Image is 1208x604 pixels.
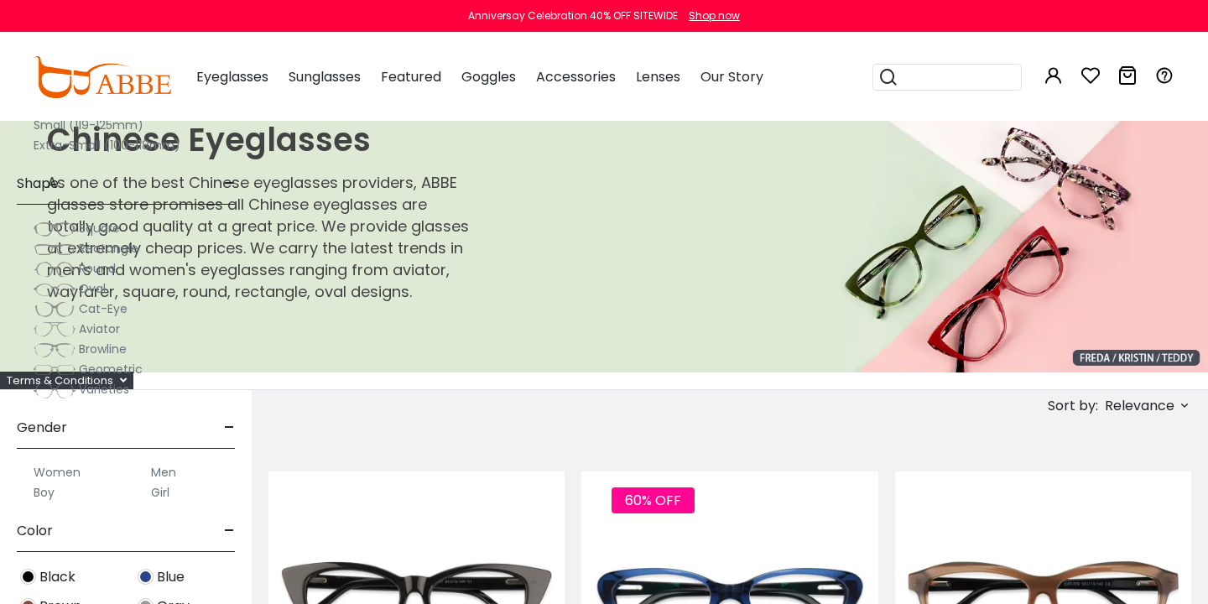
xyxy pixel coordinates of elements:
[196,67,268,86] span: Eyeglasses
[636,67,680,86] span: Lenses
[138,569,154,585] img: Blue
[79,300,128,317] span: Cat-Eye
[34,301,75,318] img: Cat-Eye.png
[79,341,127,357] span: Browline
[224,164,235,204] span: -
[79,280,106,297] span: Oval
[468,8,678,23] div: Anniversay Celebration 40% OFF SITEWIDE
[461,67,516,86] span: Goggles
[47,172,476,303] p: As one of the best Chinese eyeglasses providers, ABBE glasses store promises all Chinese eyeglass...
[79,381,129,398] span: Varieties
[17,511,53,551] span: Color
[79,361,143,377] span: Geometric
[34,221,75,237] img: Square.png
[680,8,740,23] a: Shop now
[34,261,75,278] img: Round.png
[289,67,361,86] span: Sunglasses
[34,341,75,358] img: Browline.png
[39,567,75,587] span: Black
[151,462,176,482] label: Men
[34,462,81,482] label: Women
[34,362,75,378] img: Geometric.png
[34,56,171,98] img: abbeglasses.com
[47,121,476,159] h1: Chinese Eyeglasses
[34,482,55,502] label: Boy
[34,115,143,135] label: Small (119-125mm)
[79,220,120,237] span: Square
[79,320,120,337] span: Aviator
[224,408,235,448] span: -
[1048,396,1098,415] span: Sort by:
[151,482,169,502] label: Girl
[224,511,235,551] span: -
[34,321,75,338] img: Aviator.png
[536,67,616,86] span: Accessories
[612,487,695,513] span: 60% OFF
[157,567,185,587] span: Blue
[700,67,763,86] span: Our Story
[79,260,116,277] span: Round
[34,382,75,399] img: Varieties.png
[381,67,441,86] span: Featured
[34,281,75,298] img: Oval.png
[17,164,59,204] span: Shape
[34,241,75,258] img: Rectangle.png
[20,569,36,585] img: Black
[79,240,138,257] span: Rectangle
[1105,391,1174,421] span: Relevance
[17,408,67,448] span: Gender
[34,135,180,155] label: Extra-Small (100-118mm)
[689,8,740,23] div: Shop now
